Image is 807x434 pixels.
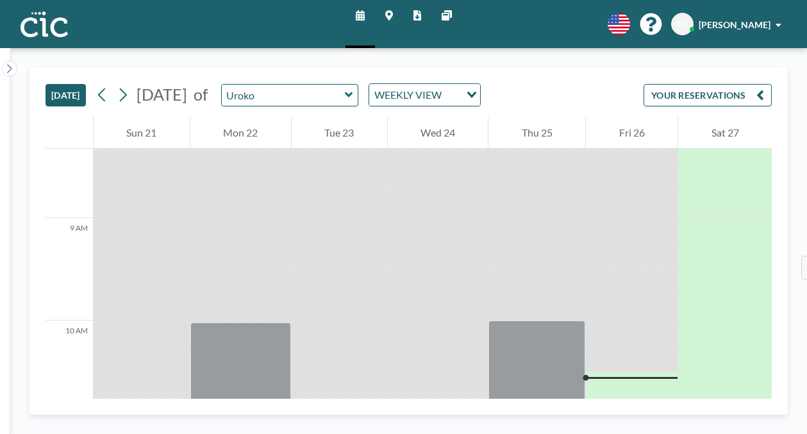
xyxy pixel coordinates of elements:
[46,218,93,321] div: 9 AM
[190,117,291,149] div: Mon 22
[644,84,772,106] button: YOUR RESERVATIONS
[194,85,208,104] span: of
[678,19,688,30] span: ES
[137,85,187,104] span: [DATE]
[222,85,345,106] input: Uroko
[46,115,93,218] div: 8 AM
[586,117,678,149] div: Fri 26
[488,117,585,149] div: Thu 25
[46,321,93,423] div: 10 AM
[678,117,772,149] div: Sat 27
[94,117,190,149] div: Sun 21
[388,117,488,149] div: Wed 24
[21,12,68,37] img: organization-logo
[46,84,86,106] button: [DATE]
[445,87,459,103] input: Search for option
[292,117,387,149] div: Tue 23
[369,84,480,106] div: Search for option
[372,87,444,103] span: WEEKLY VIEW
[699,19,770,30] span: [PERSON_NAME]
